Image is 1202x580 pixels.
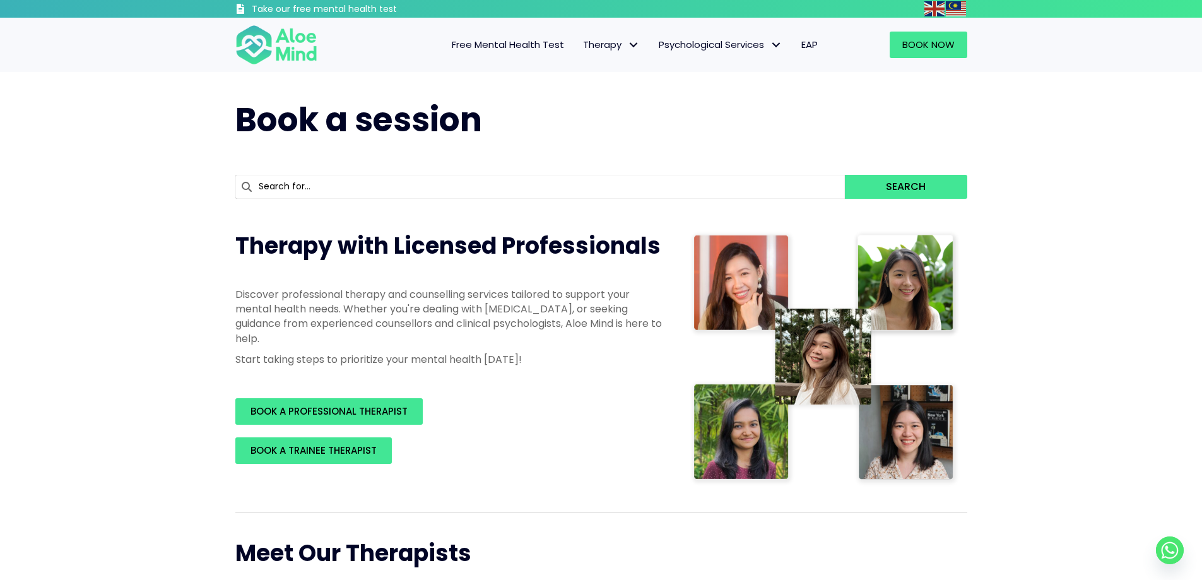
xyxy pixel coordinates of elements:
[924,1,946,16] a: English
[235,24,317,66] img: Aloe mind Logo
[890,32,967,58] a: Book Now
[235,537,471,569] span: Meet Our Therapists
[235,175,846,199] input: Search for...
[235,287,664,346] p: Discover professional therapy and counselling services tailored to support your mental health nee...
[235,437,392,464] a: BOOK A TRAINEE THERAPIST
[235,3,464,18] a: Take our free mental health test
[690,230,960,487] img: Therapist collage
[792,32,827,58] a: EAP
[334,32,827,58] nav: Menu
[649,32,792,58] a: Psychological ServicesPsychological Services: submenu
[442,32,574,58] a: Free Mental Health Test
[659,38,782,51] span: Psychological Services
[235,352,664,367] p: Start taking steps to prioritize your mental health [DATE]!
[902,38,955,51] span: Book Now
[1156,536,1184,564] a: Whatsapp
[235,97,482,143] span: Book a session
[452,38,564,51] span: Free Mental Health Test
[625,36,643,54] span: Therapy: submenu
[252,3,464,16] h3: Take our free mental health test
[946,1,966,16] img: ms
[235,398,423,425] a: BOOK A PROFESSIONAL THERAPIST
[924,1,945,16] img: en
[235,230,661,262] span: Therapy with Licensed Professionals
[574,32,649,58] a: TherapyTherapy: submenu
[250,444,377,457] span: BOOK A TRAINEE THERAPIST
[801,38,818,51] span: EAP
[583,38,640,51] span: Therapy
[845,175,967,199] button: Search
[767,36,786,54] span: Psychological Services: submenu
[946,1,967,16] a: Malay
[250,405,408,418] span: BOOK A PROFESSIONAL THERAPIST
